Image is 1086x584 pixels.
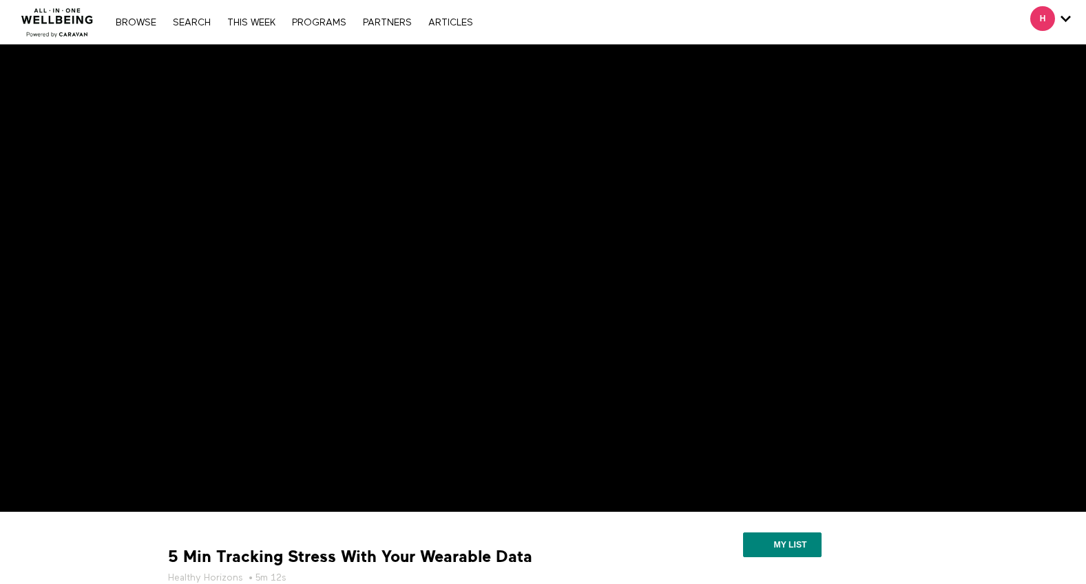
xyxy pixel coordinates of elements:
a: PROGRAMS [285,18,353,28]
button: My list [743,532,821,557]
a: ARTICLES [421,18,480,28]
a: Browse [109,18,163,28]
a: THIS WEEK [220,18,282,28]
nav: Primary [109,15,479,29]
strong: 5 Min Tracking Stress With Your Wearable Data [168,546,532,567]
a: Search [166,18,218,28]
a: PARTNERS [356,18,419,28]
